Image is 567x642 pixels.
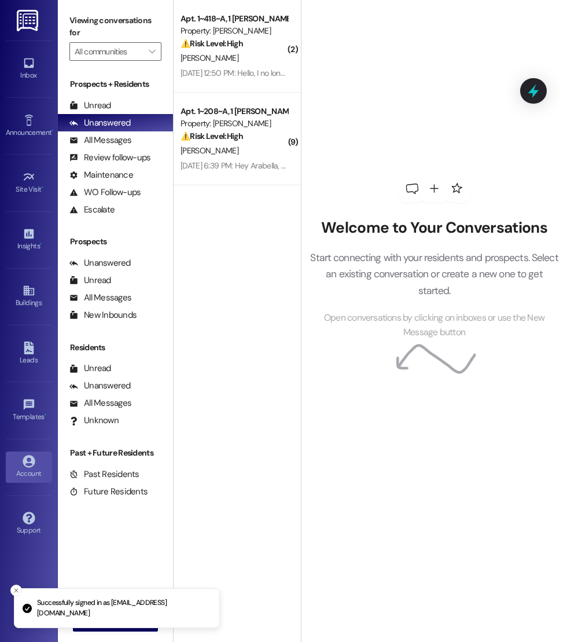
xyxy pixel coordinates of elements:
[310,311,559,339] span: Open conversations by clicking on inboxes or use the New Message button
[37,598,210,618] p: Successfully signed in as [EMAIL_ADDRESS][DOMAIN_NAME]
[181,13,288,25] div: Apt. 1~418~A, 1 [PERSON_NAME]
[58,78,173,90] div: Prospects + Residents
[6,338,52,369] a: Leads
[69,309,137,321] div: New Inbounds
[69,380,131,392] div: Unanswered
[181,105,288,118] div: Apt. 1~208~A, 1 [PERSON_NAME]
[310,219,559,237] h2: Welcome to Your Conversations
[69,169,133,181] div: Maintenance
[181,131,243,141] strong: ⚠️ Risk Level: High
[69,292,131,304] div: All Messages
[69,414,119,427] div: Unknown
[69,134,131,146] div: All Messages
[69,468,139,480] div: Past Residents
[69,397,131,409] div: All Messages
[69,486,148,498] div: Future Residents
[17,10,41,31] img: ResiDesk Logo
[6,508,52,540] a: Support
[58,447,173,459] div: Past + Future Residents
[58,342,173,354] div: Residents
[51,127,53,135] span: •
[75,42,143,61] input: All communities
[181,68,503,78] div: [DATE] 12:50 PM: Hello, I no longer live at [GEOGRAPHIC_DATA]. Am I registered as a resident still?
[181,145,238,156] span: [PERSON_NAME]
[10,585,22,596] button: Close toast
[58,236,173,248] div: Prospects
[149,47,155,56] i: 
[181,118,288,130] div: Property: [PERSON_NAME]
[6,167,52,199] a: Site Visit •
[181,38,243,49] strong: ⚠️ Risk Level: High
[69,186,141,199] div: WO Follow-ups
[42,184,43,192] span: •
[69,204,115,216] div: Escalate
[69,100,111,112] div: Unread
[69,274,111,287] div: Unread
[181,25,288,37] div: Property: [PERSON_NAME]
[6,452,52,483] a: Account
[310,250,559,299] p: Start connecting with your residents and prospects. Select an existing conversation or create a n...
[69,362,111,375] div: Unread
[45,411,46,419] span: •
[6,53,52,85] a: Inbox
[69,152,150,164] div: Review follow-ups
[69,257,131,269] div: Unanswered
[181,53,238,63] span: [PERSON_NAME]
[40,240,42,248] span: •
[6,281,52,312] a: Buildings
[69,12,161,42] label: Viewing conversations for
[6,395,52,426] a: Templates •
[6,224,52,255] a: Insights •
[69,117,131,129] div: Unanswered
